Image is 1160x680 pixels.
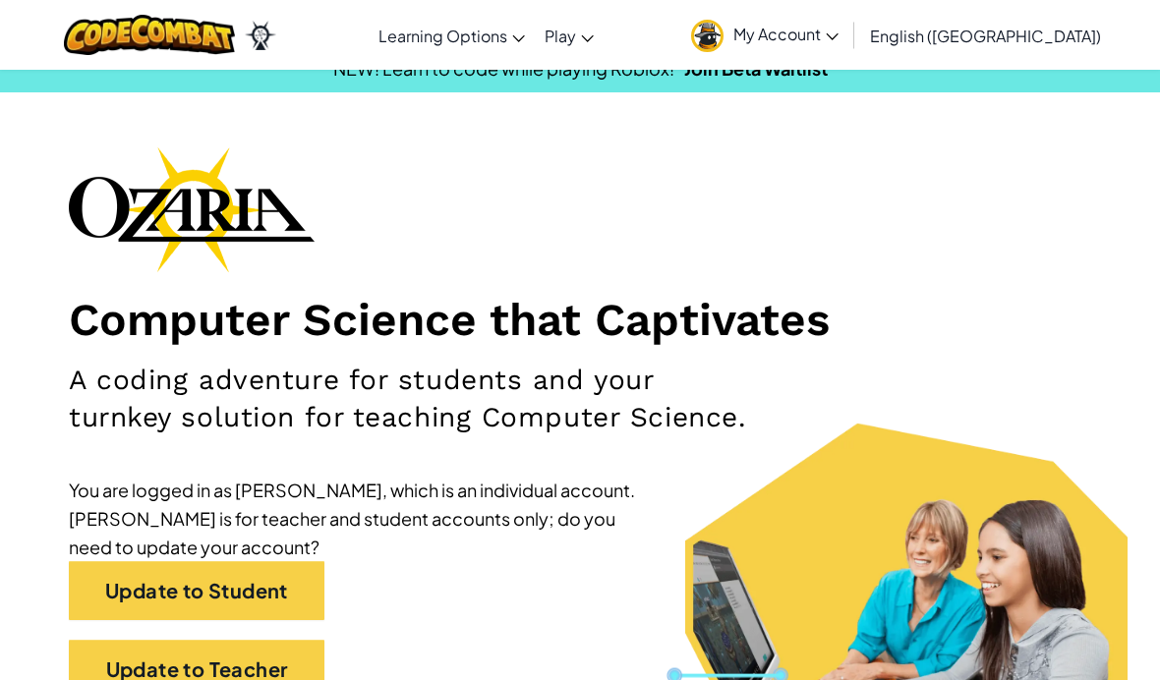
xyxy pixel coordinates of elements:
[69,146,315,272] img: Ozaria branding logo
[378,26,507,46] span: Learning Options
[681,4,848,66] a: My Account
[545,26,576,46] span: Play
[535,9,604,62] a: Play
[733,24,839,44] span: My Account
[69,292,1091,347] h1: Computer Science that Captivates
[870,26,1101,46] span: English ([GEOGRAPHIC_DATA])
[860,9,1111,62] a: English ([GEOGRAPHIC_DATA])
[69,362,754,436] h2: A coding adventure for students and your turnkey solution for teaching Computer Science.
[64,15,236,55] img: CodeCombat logo
[69,561,324,620] a: Update to Student
[691,20,724,52] img: avatar
[245,21,276,50] img: Ozaria
[369,9,535,62] a: Learning Options
[69,476,659,561] div: You are logged in as [PERSON_NAME], which is an individual account. [PERSON_NAME] is for teacher ...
